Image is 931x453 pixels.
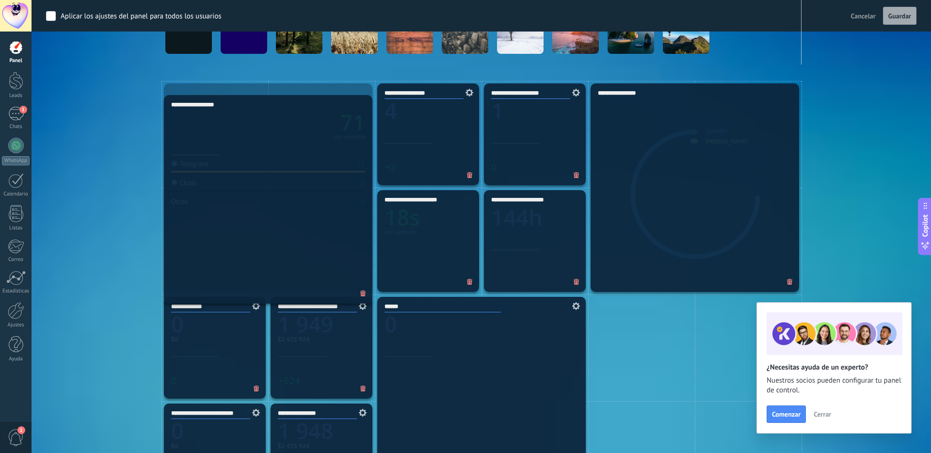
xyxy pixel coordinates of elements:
[2,58,30,64] div: Panel
[2,356,30,362] div: Ayuda
[2,225,30,231] div: Listas
[883,7,916,25] button: Guardar
[2,156,30,165] div: WhatsApp
[767,376,901,395] span: Nuestros socios pueden configurar tu panel de control.
[2,124,30,130] div: Chats
[851,12,876,20] span: Cancelar
[19,106,27,113] span: 1
[809,407,835,421] button: Cerrar
[2,322,30,328] div: Ajustes
[772,411,801,418] span: Comenzar
[847,9,880,23] button: Cancelar
[767,405,806,423] button: Comenzar
[767,363,901,372] h2: ¿Necesitas ayuda de un experto?
[814,411,831,418] span: Cerrar
[2,257,30,263] div: Correo
[17,426,25,434] span: 1
[2,288,30,294] div: Estadísticas
[2,191,30,197] div: Calendario
[888,13,911,19] span: Guardar
[920,215,930,237] span: Copilot
[2,93,30,99] div: Leads
[61,12,222,21] div: Aplicar los ajustes del panel para todos los usuarios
